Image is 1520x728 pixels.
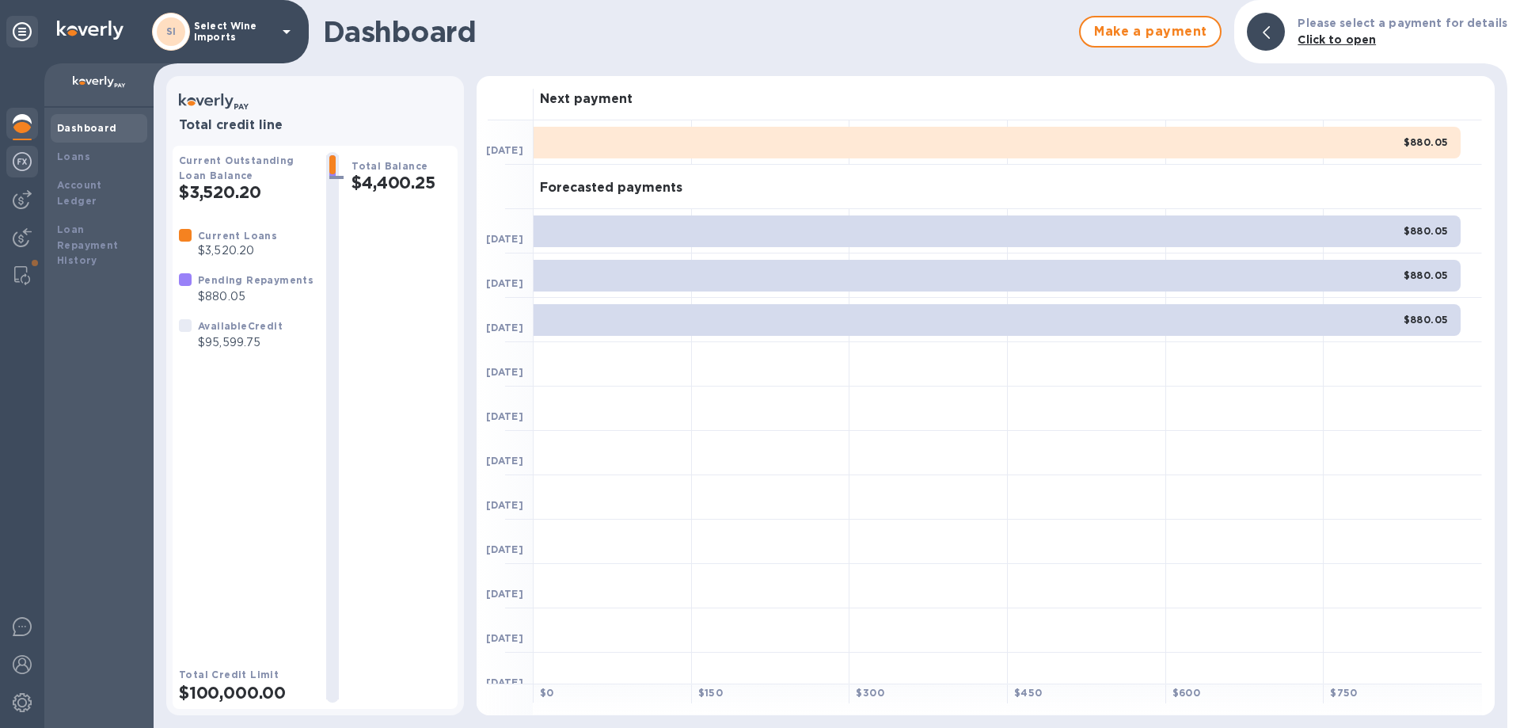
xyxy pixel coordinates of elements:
[1404,314,1449,326] b: $880.05
[486,322,523,334] b: [DATE]
[179,154,294,181] b: Current Outstanding Loan Balance
[57,21,123,40] img: Logo
[198,288,313,305] p: $880.05
[194,21,273,43] p: Select Wine Imports
[179,182,313,202] h2: $3,520.20
[486,410,523,422] b: [DATE]
[486,455,523,467] b: [DATE]
[1298,33,1376,46] b: Click to open
[486,366,523,378] b: [DATE]
[1298,17,1507,29] b: Please select a payment for details
[486,543,523,555] b: [DATE]
[351,160,427,172] b: Total Balance
[486,277,523,289] b: [DATE]
[57,151,90,162] b: Loans
[13,152,32,171] img: Foreign exchange
[166,25,177,37] b: SI
[486,233,523,245] b: [DATE]
[198,230,277,242] b: Current Loans
[351,173,451,192] h2: $4,400.25
[540,687,554,699] b: $ 0
[540,92,633,107] h3: Next payment
[179,669,279,680] b: Total Credit Limit
[486,144,523,156] b: [DATE]
[198,320,283,332] b: Available Credit
[1172,687,1201,699] b: $ 600
[57,179,102,207] b: Account Ledger
[1093,22,1207,41] span: Make a payment
[198,274,313,286] b: Pending Repayments
[540,181,682,196] h3: Forecasted payments
[6,16,38,48] div: Unpin categories
[1404,225,1449,237] b: $880.05
[698,687,724,699] b: $ 150
[57,223,119,267] b: Loan Repayment History
[198,242,277,259] p: $3,520.20
[179,118,451,133] h3: Total credit line
[1404,269,1449,281] b: $880.05
[323,15,1071,48] h1: Dashboard
[1014,687,1043,699] b: $ 450
[856,687,884,699] b: $ 300
[486,632,523,644] b: [DATE]
[486,677,523,688] b: [DATE]
[1330,687,1358,699] b: $ 750
[1404,136,1449,148] b: $880.05
[57,122,117,134] b: Dashboard
[179,683,313,703] h2: $100,000.00
[198,334,283,351] p: $95,599.75
[1079,16,1222,48] button: Make a payment
[486,499,523,511] b: [DATE]
[486,588,523,600] b: [DATE]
